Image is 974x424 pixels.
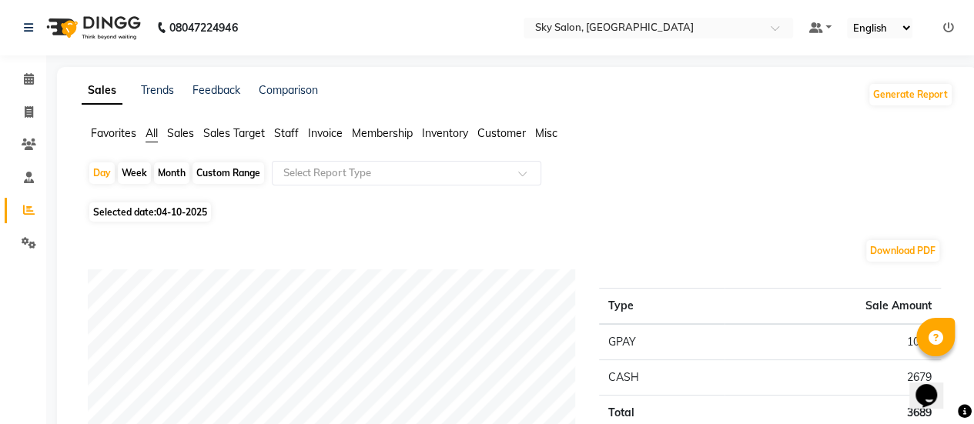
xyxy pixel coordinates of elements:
span: Misc [535,126,557,140]
span: Favorites [91,126,136,140]
th: Sale Amount [725,289,941,325]
th: Type [599,289,725,325]
span: Selected date: [89,202,211,222]
iframe: chat widget [909,362,959,409]
div: Week [118,162,151,184]
button: Generate Report [869,84,952,105]
span: Sales [167,126,194,140]
span: Membership [352,126,413,140]
div: Day [89,162,115,184]
a: Trends [141,83,174,97]
td: 1010 [725,324,941,360]
td: GPAY [599,324,725,360]
a: Feedback [192,83,240,97]
div: Custom Range [192,162,264,184]
span: Sales Target [203,126,265,140]
span: Inventory [422,126,468,140]
img: logo [39,6,145,49]
span: All [146,126,158,140]
span: Staff [274,126,299,140]
span: 04-10-2025 [156,206,207,218]
a: Comparison [259,83,318,97]
a: Sales [82,77,122,105]
span: Invoice [308,126,343,140]
td: 2679 [725,360,941,396]
div: Month [154,162,189,184]
button: Download PDF [866,240,939,262]
td: CASH [599,360,725,396]
b: 08047224946 [169,6,237,49]
span: Customer [477,126,526,140]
